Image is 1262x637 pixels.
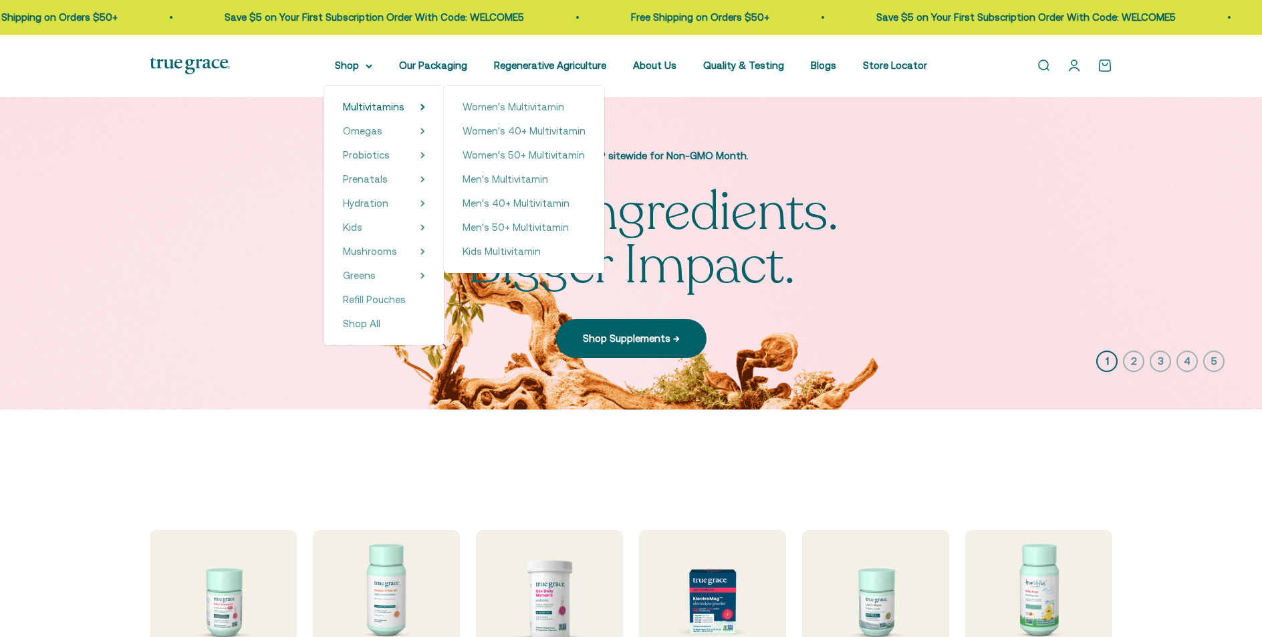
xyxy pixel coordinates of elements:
summary: Kids [343,219,425,236]
span: Mushrooms [343,246,397,257]
summary: Mushrooms [343,244,425,260]
button: 5 [1203,351,1225,372]
summary: Omegas [343,123,425,139]
span: Multivitamins [343,101,404,112]
span: Greens [343,270,376,281]
a: About Us [633,60,676,71]
a: Men's Multivitamin [463,171,586,187]
a: Women's 40+ Multivitamin [463,123,586,139]
span: Men's 40+ Multivitamin [463,197,570,209]
a: Greens [343,268,376,284]
button: 3 [1150,351,1171,372]
button: 2 [1123,351,1144,372]
a: Regenerative Agriculture [494,60,606,71]
a: Refill Pouches [343,292,425,308]
button: 4 [1176,351,1198,372]
span: Men's Multivitamin [463,173,548,185]
span: Kids [343,221,362,233]
a: Free Shipping on Orders $50+ [630,11,768,23]
span: Prenatals [343,173,388,185]
p: Save $5 on Your First Subscription Order With Code: WELCOME5 [223,9,523,25]
a: Blogs [811,60,836,71]
span: Refill Pouches [343,294,406,305]
span: Hydration [343,197,388,209]
summary: Multivitamins [343,99,425,115]
button: 1 [1096,351,1118,372]
a: Women's 50+ Multivitamin [463,147,586,163]
span: Men's 50+ Multivitamin [463,221,569,233]
a: Men's 40+ Multivitamin [463,195,586,211]
a: Omegas [343,123,382,139]
a: Prenatals [343,171,388,187]
a: Women's Multivitamin [463,99,586,115]
a: Hydration [343,195,388,211]
summary: Greens [343,268,425,284]
span: Probiotics [343,149,390,161]
p: Take 20% off MSRP sitewide for Non-GMO Month. [410,148,852,164]
summary: Probiotics [343,147,425,163]
a: Shop Supplements → [556,319,707,358]
span: Omegas [343,125,382,136]
span: Shop All [343,318,380,329]
a: Kids Multivitamin [463,244,586,260]
a: Quality & Testing [703,60,784,71]
a: Probiotics [343,147,390,163]
span: Women's Multivitamin [463,101,564,112]
a: Shop All [343,316,425,332]
span: Women's 40+ Multivitamin [463,125,586,136]
a: Our Packaging [399,60,467,71]
split-lines: Better Ingredients. Bigger Impact. [424,175,839,302]
a: Kids [343,219,362,236]
summary: Prenatals [343,171,425,187]
a: Multivitamins [343,99,404,115]
p: Save $5 on Your First Subscription Order With Code: WELCOME5 [875,9,1174,25]
a: Store Locator [863,60,927,71]
summary: Hydration [343,195,425,211]
span: Women's 50+ Multivitamin [463,149,585,161]
span: Kids Multivitamin [463,246,541,257]
a: Mushrooms [343,244,397,260]
summary: Shop [335,58,372,74]
a: Men's 50+ Multivitamin [463,219,586,236]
